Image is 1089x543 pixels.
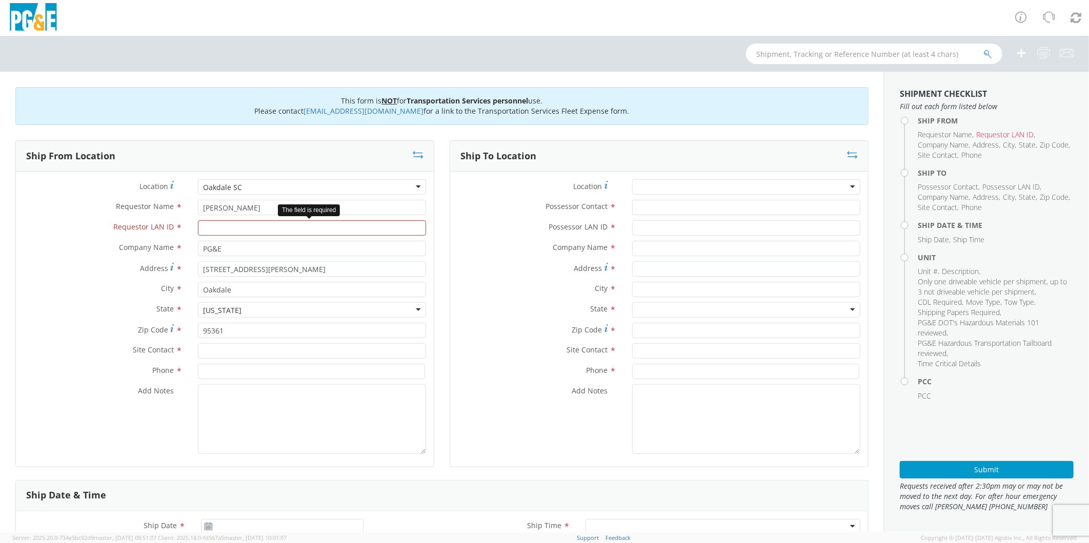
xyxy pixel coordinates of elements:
span: Only one driveable vehicle per shipment, up to 3 not driveable vehicle per shipment [918,277,1067,297]
li: , [918,130,974,140]
h4: Ship Date & Time [918,221,1074,229]
span: PG&E Hazardous Transportation Tailboard reviewed [918,338,1052,358]
u: NOT [382,96,397,106]
span: Ship Date [918,235,949,244]
span: City [1003,192,1015,202]
li: , [918,140,970,150]
li: , [982,182,1041,192]
span: Fill out each form listed below [900,101,1074,112]
span: State [1019,192,1036,202]
li: , [1040,140,1070,150]
span: Company Name [918,192,969,202]
span: City [595,283,608,293]
h4: PCC [918,378,1074,385]
span: Requestor LAN ID [976,130,1034,139]
span: Possessor LAN ID [549,222,608,232]
h4: Ship To [918,169,1074,177]
span: Requests received after 2:30pm may or may not be moved to the next day. For after hour emergency ... [900,481,1074,512]
span: CDL Required [918,297,962,307]
h3: Ship Date & Time [26,490,106,500]
li: , [1040,192,1070,202]
span: PCC [918,391,931,401]
h3: Ship To Location [460,151,536,161]
button: Submit [900,461,1074,478]
span: Tow Type [1004,297,1034,307]
a: Support [577,534,599,541]
li: , [942,266,980,277]
li: , [918,307,1001,318]
div: Oakdale SC [204,182,243,193]
h4: Ship From [918,117,1074,124]
span: Zip Code [1040,140,1068,150]
span: master, [DATE] 09:51:07 [94,534,156,541]
span: Move Type [966,297,1000,307]
span: Add Notes [572,386,608,395]
span: Requestor Name [116,201,174,211]
span: Company Name [119,242,174,252]
span: Shipping Papers Required [918,307,1000,317]
span: Site Contact [567,345,608,354]
li: , [1003,140,1016,150]
h3: Ship From Location [26,151,115,161]
li: , [918,266,939,277]
span: PG&E DOT's Hazardous Materials 101 reviewed [918,318,1039,338]
span: Requestor LAN ID [113,222,174,232]
li: , [918,297,963,307]
span: Address [140,263,168,273]
img: pge-logo-06675f144f4cfa6a6814.png [8,3,59,33]
span: Possessor Contact [918,182,978,192]
li: , [966,297,1002,307]
span: Time Critical Details [918,359,981,368]
span: Zip Code [572,325,602,335]
span: Company Name [918,140,969,150]
span: Ship Time [527,520,561,530]
input: Shipment, Tracking or Reference Number (at least 4 chars) [746,44,1002,64]
span: State [591,304,608,314]
span: Phone [961,202,982,212]
h4: Unit [918,254,1074,261]
span: Possessor Contact [546,201,608,211]
span: Zip Code [138,325,168,335]
span: Phone [152,365,174,375]
li: , [918,235,951,245]
li: , [918,192,970,202]
div: This form is for use. Please contact for a link to the Transportation Services Fleet Expense form. [15,87,869,125]
span: Requestor Name [918,130,972,139]
span: Address [574,263,602,273]
span: Description [942,266,979,276]
li: , [918,318,1071,338]
span: State [156,304,174,314]
span: Copyright © [DATE]-[DATE] Agistix Inc., All Rights Reserved [921,534,1077,542]
span: Site Contact [918,202,957,212]
li: , [1019,140,1037,150]
strong: Shipment Checklist [900,88,987,99]
a: [EMAIL_ADDRESS][DOMAIN_NAME] [304,106,424,116]
li: , [918,202,959,213]
li: , [918,338,1071,359]
span: Client: 2025.18.0-fd567a5 [158,534,287,541]
span: City [161,283,174,293]
span: Address [973,140,999,150]
span: Company Name [553,242,608,252]
li: , [973,192,1000,202]
span: Phone [961,150,982,160]
span: Ship Date [144,520,177,530]
div: [US_STATE] [204,305,242,316]
span: Possessor LAN ID [982,182,1040,192]
span: master, [DATE] 10:01:07 [224,534,287,541]
span: Site Contact [133,345,174,354]
li: , [973,140,1000,150]
li: , [1004,297,1036,307]
a: Feedback [606,534,631,541]
span: Unit # [918,266,938,276]
li: , [1003,192,1016,202]
span: Ship Time [953,235,984,244]
span: Site Contact [918,150,957,160]
li: , [918,182,980,192]
span: Add Notes [138,386,174,395]
span: City [1003,140,1015,150]
li: , [976,130,1035,140]
li: , [918,277,1071,297]
span: Location [139,181,168,191]
div: The field is required [278,204,340,216]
